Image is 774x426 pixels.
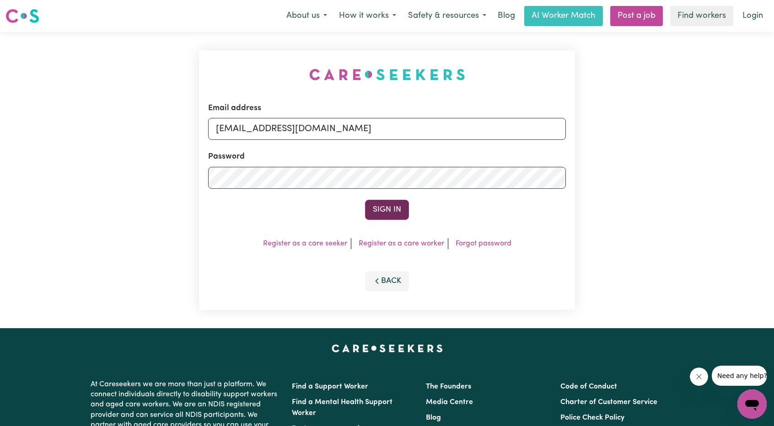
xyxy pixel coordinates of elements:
[292,383,368,390] a: Find a Support Worker
[208,102,261,114] label: Email address
[5,8,39,24] img: Careseekers logo
[737,389,767,419] iframe: Button to launch messaging window
[560,414,624,421] a: Police Check Policy
[365,271,409,291] button: Back
[332,345,443,352] a: Careseekers home page
[280,6,333,26] button: About us
[263,240,347,247] a: Register as a care seeker
[610,6,663,26] a: Post a job
[208,118,566,140] input: Email address
[292,399,392,417] a: Find a Mental Health Support Worker
[560,383,617,390] a: Code of Conduct
[333,6,402,26] button: How it works
[402,6,492,26] button: Safety & resources
[426,383,471,390] a: The Founders
[492,6,521,26] a: Blog
[560,399,657,406] a: Charter of Customer Service
[208,151,245,163] label: Password
[690,367,708,386] iframe: Close message
[456,240,511,247] a: Forgot password
[5,6,55,14] span: Need any help?
[359,240,444,247] a: Register as a care worker
[737,6,769,26] a: Login
[426,399,473,406] a: Media Centre
[524,6,603,26] a: AI Worker Match
[365,200,409,220] button: Sign In
[670,6,733,26] a: Find workers
[426,414,441,421] a: Blog
[5,5,39,27] a: Careseekers logo
[712,366,767,386] iframe: Message from company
